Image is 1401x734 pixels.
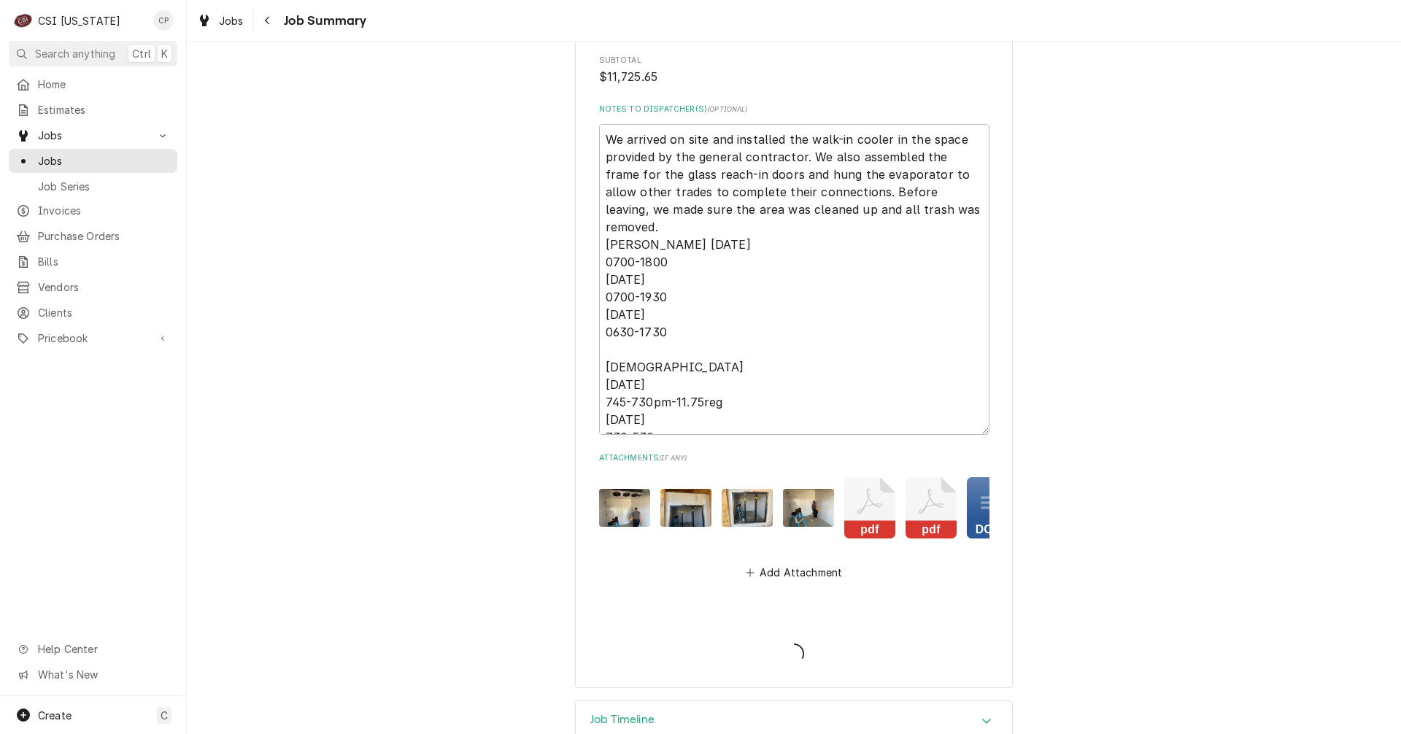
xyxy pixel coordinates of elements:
[279,11,367,31] span: Job Summary
[707,105,748,113] span: ( optional )
[599,489,650,528] img: 8kyl9ASKSUiIjUqzfKtM
[659,454,687,462] span: ( if any )
[9,224,177,248] a: Purchase Orders
[9,98,177,122] a: Estimates
[191,9,250,33] a: Jobs
[9,198,177,223] a: Invoices
[38,667,169,682] span: What's New
[38,13,120,28] div: CSI [US_STATE]
[590,713,655,727] h3: Job Timeline
[743,562,845,582] button: Add Attachment
[161,708,168,723] span: C
[38,305,170,320] span: Clients
[9,250,177,274] a: Bills
[38,709,72,722] span: Create
[38,228,170,244] span: Purchase Orders
[967,477,1018,538] button: docx
[9,123,177,147] a: Go to Jobs
[784,638,804,669] span: Loading...
[599,70,658,84] span: $11,725.65
[13,10,34,31] div: C
[599,69,989,86] span: Subtotal
[132,46,151,61] span: Ctrl
[660,489,711,528] img: k7IJ7gqQh2EzOI6SD6I5
[844,477,895,538] button: pdf
[9,637,177,661] a: Go to Help Center
[219,13,244,28] span: Jobs
[38,128,148,143] span: Jobs
[599,452,989,464] label: Attachments
[38,102,170,117] span: Estimates
[9,275,177,299] a: Vendors
[38,179,170,194] span: Job Series
[38,153,170,169] span: Jobs
[599,55,989,66] span: Subtotal
[599,104,989,434] div: Notes to Dispatcher(s)
[9,149,177,173] a: Jobs
[599,124,989,435] textarea: We arrived on site and installed the walk-in cooler in the space provided by the general contract...
[161,46,168,61] span: K
[9,326,177,350] a: Go to Pricebook
[9,72,177,96] a: Home
[599,55,989,86] div: Subtotal
[599,452,989,582] div: Attachments
[38,279,170,295] span: Vendors
[9,41,177,66] button: Search anythingCtrlK
[906,477,957,538] button: pdf
[38,641,169,657] span: Help Center
[38,77,170,92] span: Home
[35,46,115,61] span: Search anything
[783,489,834,528] img: SLsrJvQHRxims0jxCzrt
[9,174,177,198] a: Job Series
[38,254,170,269] span: Bills
[9,662,177,687] a: Go to What's New
[9,301,177,325] a: Clients
[599,104,989,115] label: Notes to Dispatcher(s)
[722,489,773,528] img: Xsvnm1SGT86YHd9PYIOY
[153,10,174,31] div: CP
[13,10,34,31] div: CSI Kentucky's Avatar
[256,9,279,32] button: Navigate back
[153,10,174,31] div: Craig Pierce's Avatar
[38,331,148,346] span: Pricebook
[38,203,170,218] span: Invoices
